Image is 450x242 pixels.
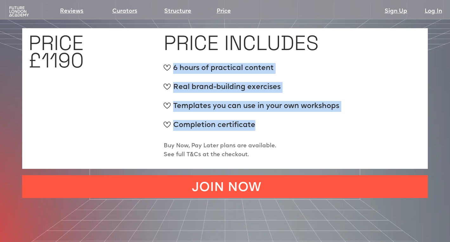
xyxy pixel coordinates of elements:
h1: PRICE £1190 [29,34,84,69]
a: Log In [425,7,442,16]
div: Completion certificate [164,120,339,136]
div: Real brand-building exercises [164,82,339,98]
a: Structure [164,7,191,16]
a: Sign Up [385,7,407,16]
p: Buy Now, Pay Later plans are available. See full T&Cs at the checkout. [164,142,276,159]
div: 6 hours of practical content [164,63,339,79]
a: Reviews [60,7,83,16]
a: Curators [112,7,137,16]
h1: PRICE INCLUDES [164,34,319,52]
div: Templates you can use in your own workshops [164,101,339,117]
a: JOIN NOW [22,175,428,198]
a: Price [217,7,231,16]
